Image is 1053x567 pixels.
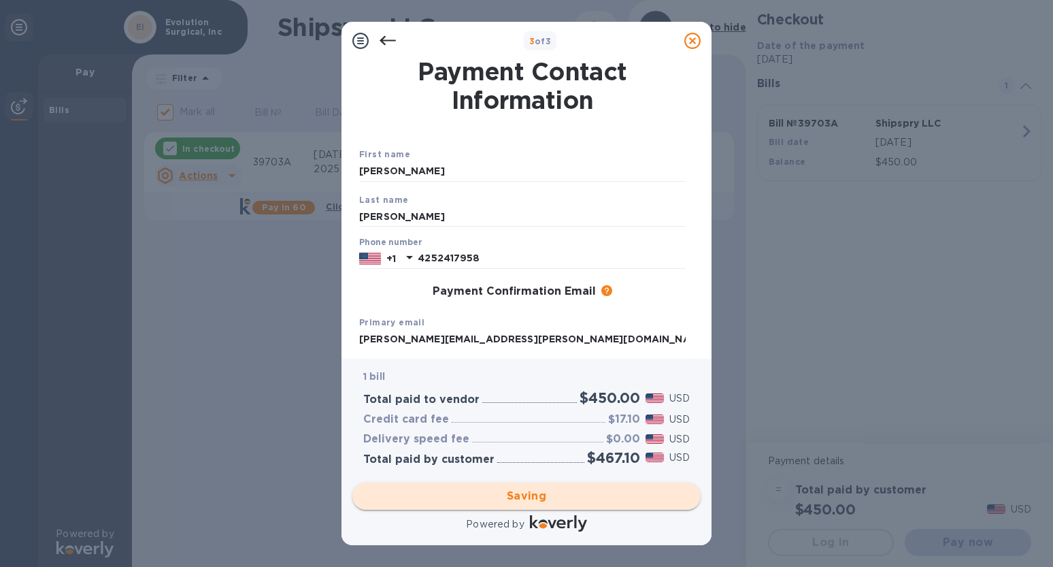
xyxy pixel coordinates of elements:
[466,517,524,532] p: Powered by
[359,57,686,114] h1: Payment Contact Information
[359,251,381,266] img: US
[646,434,664,444] img: USD
[363,433,469,446] h3: Delivery speed fee
[359,206,686,227] input: Enter your last name
[646,415,664,424] img: USD
[433,285,596,298] h3: Payment Confirmation Email
[587,449,640,466] h2: $467.10
[529,36,552,46] b: of 3
[646,393,664,403] img: USD
[646,453,664,462] img: USD
[529,36,535,46] span: 3
[359,149,410,159] b: First name
[363,413,449,426] h3: Credit card fee
[669,451,690,465] p: USD
[359,195,409,205] b: Last name
[363,393,480,406] h3: Total paid to vendor
[363,453,495,466] h3: Total paid by customer
[359,317,424,327] b: Primary email
[669,432,690,447] p: USD
[669,391,690,406] p: USD
[669,412,690,427] p: USD
[418,248,686,269] input: Enter your phone number
[359,239,422,247] label: Phone number
[606,433,640,446] h3: $0.00
[359,329,686,350] input: Enter your primary name
[359,161,686,182] input: Enter your first name
[363,371,385,382] b: 1 bill
[386,252,396,265] p: +1
[608,413,640,426] h3: $17.10
[580,389,640,406] h2: $450.00
[530,515,587,532] img: Logo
